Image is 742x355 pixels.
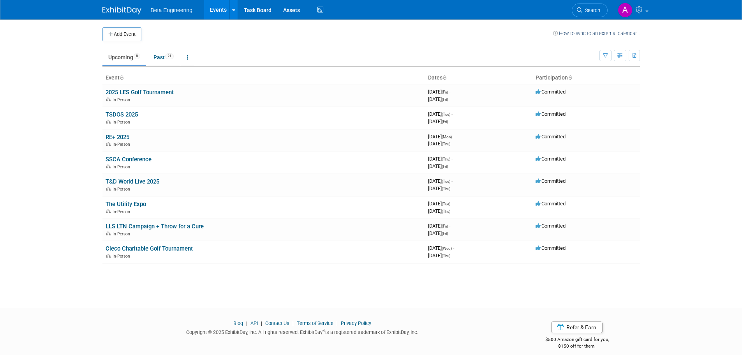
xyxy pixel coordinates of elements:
span: Committed [536,156,566,162]
img: In-Person Event [106,231,111,235]
span: Committed [536,223,566,229]
span: - [451,178,453,184]
button: Add Event [102,27,141,41]
img: ExhibitDay [102,7,141,14]
span: - [451,201,453,207]
span: [DATE] [428,178,453,184]
span: | [335,320,340,326]
span: In-Person [113,164,132,170]
a: T&D World Live 2025 [106,178,159,185]
a: Blog [233,320,243,326]
span: [DATE] [428,141,450,147]
a: TSDOS 2025 [106,111,138,118]
th: Event [102,71,425,85]
a: How to sync to an external calendar... [553,30,640,36]
span: [DATE] [428,96,448,102]
a: The Utility Expo [106,201,146,208]
a: Sort by Participation Type [568,74,572,81]
span: In-Person [113,209,132,214]
a: Search [572,4,608,17]
div: $500 Amazon gift card for you, [514,331,640,349]
span: [DATE] [428,163,448,169]
img: In-Person Event [106,120,111,124]
span: [DATE] [428,111,453,117]
span: Committed [536,89,566,95]
span: (Thu) [442,254,450,258]
a: RE+ 2025 [106,134,129,141]
span: (Thu) [442,142,450,146]
a: Sort by Event Name [120,74,123,81]
a: Cleco Charitable Golf Tournament [106,245,193,252]
a: Upcoming8 [102,50,146,65]
span: [DATE] [428,201,453,207]
span: (Wed) [442,246,452,251]
img: In-Person Event [106,187,111,191]
span: In-Person [113,142,132,147]
img: In-Person Event [106,164,111,168]
span: (Thu) [442,209,450,214]
span: - [451,156,453,162]
span: (Thu) [442,157,450,161]
a: Terms of Service [297,320,333,326]
span: Beta Engineering [151,7,192,13]
span: (Tue) [442,202,450,206]
span: [DATE] [428,156,453,162]
a: Contact Us [265,320,289,326]
span: (Fri) [442,97,448,102]
a: LLS LTN Campaign + Throw for a Cure [106,223,204,230]
span: [DATE] [428,223,450,229]
span: In-Person [113,254,132,259]
img: Anne Mertens [618,3,633,18]
span: Committed [536,178,566,184]
span: - [449,89,450,95]
a: Refer & Earn [551,321,603,333]
span: (Mon) [442,135,452,139]
div: $150 off for them. [514,343,640,350]
span: - [453,134,454,140]
span: | [291,320,296,326]
img: In-Person Event [106,209,111,213]
span: [DATE] [428,253,450,258]
span: - [453,245,454,251]
span: 8 [134,53,140,59]
span: In-Person [113,97,132,102]
a: Past21 [148,50,180,65]
span: (Fri) [442,90,448,94]
a: API [250,320,258,326]
span: [DATE] [428,185,450,191]
span: In-Person [113,231,132,237]
span: (Tue) [442,112,450,117]
span: [DATE] [428,245,454,251]
a: SSCA Conference [106,156,152,163]
span: Committed [536,245,566,251]
th: Dates [425,71,532,85]
a: Sort by Start Date [442,74,446,81]
span: Committed [536,111,566,117]
span: [DATE] [428,208,450,214]
span: (Fri) [442,164,448,169]
span: - [449,223,450,229]
div: Copyright © 2025 ExhibitDay, Inc. All rights reserved. ExhibitDay is a registered trademark of Ex... [102,327,503,336]
span: [DATE] [428,134,454,140]
span: - [451,111,453,117]
span: (Fri) [442,224,448,228]
img: In-Person Event [106,97,111,101]
span: (Tue) [442,179,450,184]
span: [DATE] [428,89,450,95]
span: [DATE] [428,118,448,124]
span: | [244,320,249,326]
a: Privacy Policy [341,320,371,326]
a: 2025 LES Golf Tournament [106,89,174,96]
span: [DATE] [428,230,448,236]
img: In-Person Event [106,142,111,146]
sup: ® [323,329,325,333]
span: | [259,320,264,326]
span: Committed [536,134,566,140]
span: In-Person [113,187,132,192]
span: In-Person [113,120,132,125]
span: (Fri) [442,231,448,236]
span: (Fri) [442,120,448,124]
img: In-Person Event [106,254,111,258]
span: Committed [536,201,566,207]
span: (Thu) [442,187,450,191]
